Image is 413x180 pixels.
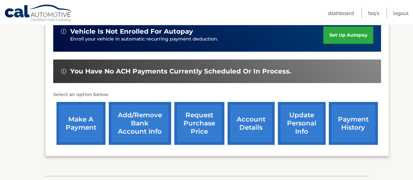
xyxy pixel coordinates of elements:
p: Select an option below: [53,91,381,99]
a: Logout [393,8,409,19]
span: You have no ACH payments currently scheduled or in process. [70,67,291,75]
a: request purchase price [174,102,224,145]
a: set up autopay [323,26,373,44]
img: alert-white.svg [61,29,66,34]
a: Add/Remove bank account info [109,102,171,145]
a: make a payment [56,102,105,145]
img: alert-white.svg [61,69,66,74]
a: update personal info [278,102,326,145]
a: Dashboard [328,8,354,19]
p: Enroll your vehicle in automatic recurring payment deduction. [70,36,324,43]
a: payment history [329,102,378,145]
span: vehicle is not enrolled for autopay [70,27,193,36]
a: Cal Automotive [4,4,73,23]
a: FAQ's [368,8,379,19]
a: account details [228,102,275,145]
